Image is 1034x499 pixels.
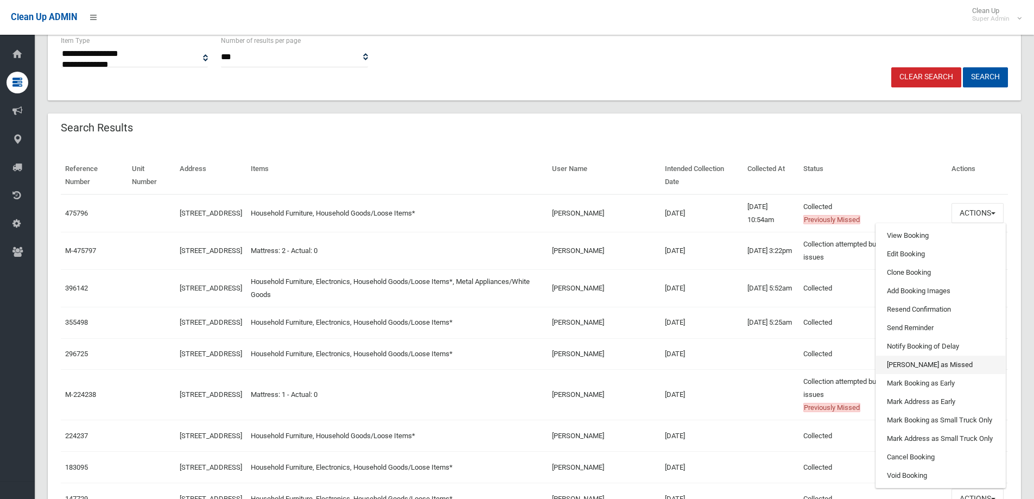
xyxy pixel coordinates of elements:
[65,284,88,292] a: 396142
[661,232,743,269] td: [DATE]
[61,35,90,47] label: Item Type
[180,432,242,440] a: [STREET_ADDRESS]
[180,463,242,471] a: [STREET_ADDRESS]
[803,215,860,224] span: Previously Missed
[246,194,548,232] td: Household Furniture, Household Goods/Loose Items*
[876,263,1005,282] a: Clone Booking
[947,157,1008,194] th: Actions
[661,420,743,452] td: [DATE]
[963,67,1008,87] button: Search
[799,338,947,370] td: Collected
[65,390,96,399] a: M-224238
[876,448,1005,466] a: Cancel Booking
[180,390,242,399] a: [STREET_ADDRESS]
[65,209,88,217] a: 475796
[799,452,947,483] td: Collected
[65,432,88,440] a: 224237
[876,356,1005,374] a: [PERSON_NAME] as Missed
[180,247,242,255] a: [STREET_ADDRESS]
[743,307,800,338] td: [DATE] 5:25am
[246,232,548,269] td: Mattress: 2 - Actual: 0
[661,307,743,338] td: [DATE]
[951,203,1004,223] button: Actions
[876,429,1005,448] a: Mark Address as Small Truck Only
[876,319,1005,337] a: Send Reminder
[876,245,1005,263] a: Edit Booking
[175,157,246,194] th: Address
[661,194,743,232] td: [DATE]
[548,194,661,232] td: [PERSON_NAME]
[548,269,661,307] td: [PERSON_NAME]
[548,452,661,483] td: [PERSON_NAME]
[743,157,800,194] th: Collected At
[11,12,77,22] span: Clean Up ADMIN
[876,226,1005,245] a: View Booking
[972,15,1010,23] small: Super Admin
[799,269,947,307] td: Collected
[799,370,947,420] td: Collection attempted but driver reported issues
[246,269,548,307] td: Household Furniture, Electronics, Household Goods/Loose Items*, Metal Appliances/White Goods
[661,157,743,194] th: Intended Collection Date
[548,157,661,194] th: User Name
[876,300,1005,319] a: Resend Confirmation
[743,194,800,232] td: [DATE] 10:54am
[65,247,96,255] a: M-475797
[799,194,947,232] td: Collected
[548,338,661,370] td: [PERSON_NAME]
[876,411,1005,429] a: Mark Booking as Small Truck Only
[799,232,947,269] td: Collection attempted but driver reported issues
[180,350,242,358] a: [STREET_ADDRESS]
[967,7,1020,23] span: Clean Up
[799,157,947,194] th: Status
[65,318,88,326] a: 355498
[246,307,548,338] td: Household Furniture, Electronics, Household Goods/Loose Items*
[246,452,548,483] td: Household Furniture, Electronics, Household Goods/Loose Items*
[548,420,661,452] td: [PERSON_NAME]
[661,269,743,307] td: [DATE]
[803,403,860,412] span: Previously Missed
[661,370,743,420] td: [DATE]
[65,463,88,471] a: 183095
[743,232,800,269] td: [DATE] 3:22pm
[743,269,800,307] td: [DATE] 5:52am
[180,284,242,292] a: [STREET_ADDRESS]
[246,338,548,370] td: Household Furniture, Electronics, Household Goods/Loose Items*
[246,157,548,194] th: Items
[876,337,1005,356] a: Notify Booking of Delay
[180,318,242,326] a: [STREET_ADDRESS]
[65,350,88,358] a: 296725
[876,282,1005,300] a: Add Booking Images
[876,374,1005,393] a: Mark Booking as Early
[246,370,548,420] td: Mattress: 1 - Actual: 0
[61,157,128,194] th: Reference Number
[221,35,301,47] label: Number of results per page
[891,67,961,87] a: Clear Search
[246,420,548,452] td: Household Furniture, Household Goods/Loose Items*
[548,307,661,338] td: [PERSON_NAME]
[876,466,1005,485] a: Void Booking
[799,307,947,338] td: Collected
[661,338,743,370] td: [DATE]
[180,209,242,217] a: [STREET_ADDRESS]
[548,232,661,269] td: [PERSON_NAME]
[876,393,1005,411] a: Mark Address as Early
[661,452,743,483] td: [DATE]
[128,157,175,194] th: Unit Number
[48,117,146,138] header: Search Results
[548,370,661,420] td: [PERSON_NAME]
[799,420,947,452] td: Collected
